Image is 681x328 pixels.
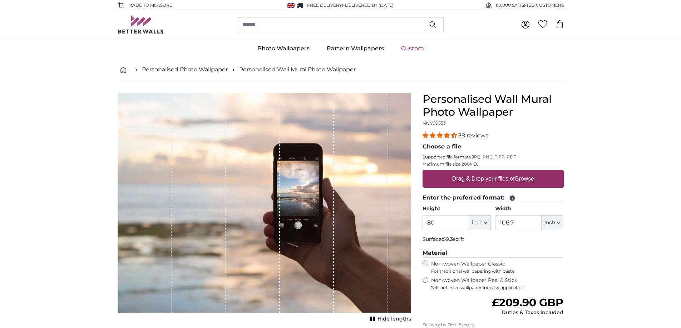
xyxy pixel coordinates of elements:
div: Duties & Taxes included [492,309,563,316]
p: Maximum file size 200MB. [423,161,564,167]
a: Personalised Wall Mural Photo Wallpaper [239,65,356,74]
legend: Choose a file [423,142,564,151]
h1: Personalised Wall Mural Photo Wallpaper [423,93,564,118]
span: FREE delivery! [307,2,343,8]
p: Supported file formats JPG, PNG, TIFF, PDF [423,154,564,160]
button: inch [469,215,491,230]
span: - [343,2,394,8]
span: Delivered by [DATE] [345,2,394,8]
span: Made to Measure [128,2,172,9]
nav: breadcrumbs [118,58,564,81]
span: 60,000 SATISFIED CUSTOMERS [496,2,564,9]
img: United Kingdom [287,3,295,8]
u: Browse [515,176,534,182]
p: Surface: [423,236,564,243]
label: Width [495,205,563,212]
label: Drag & Drop your files or [449,172,537,186]
span: inch [544,219,555,226]
legend: Material [423,249,564,258]
button: inch [542,215,563,230]
a: Pattern Wallpapers [318,39,393,58]
legend: Enter the preferred format: [423,193,564,202]
span: Self-adhesive wallpaper for easy application [431,285,564,291]
span: 38 reviews [458,132,488,139]
span: Hide lengths [377,316,411,323]
span: inch [472,219,483,226]
a: Custom [393,39,433,58]
span: £209.90 GBP [492,296,563,309]
div: 1 of 1 [118,93,411,324]
button: Hide lengths [367,314,411,324]
a: Photo Wallpapers [249,39,318,58]
span: 4.34 stars [423,132,458,139]
span: For traditional wallpapering with paste [431,268,564,274]
a: Personalised Photo Wallpaper [142,65,228,74]
label: Non-woven Wallpaper Peel & Stick [431,277,564,291]
img: Betterwalls [118,15,164,34]
span: 59.3sq ft [443,236,464,242]
p: Delivery by DHL Express [423,322,564,328]
span: Nr. WQ553 [423,120,446,126]
label: Height [423,205,491,212]
label: Non-woven Wallpaper Classic [431,261,564,274]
